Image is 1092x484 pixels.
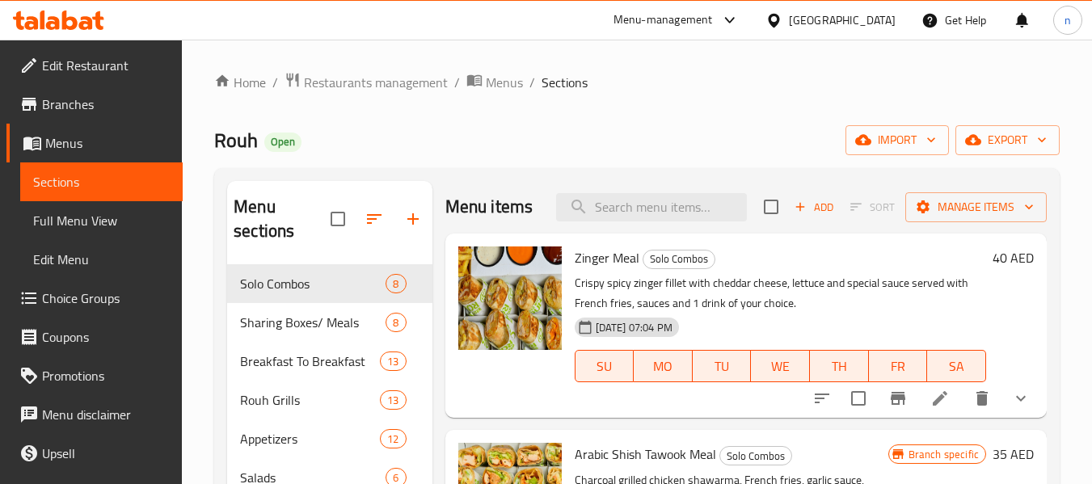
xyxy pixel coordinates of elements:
div: [GEOGRAPHIC_DATA] [789,11,896,29]
li: / [272,73,278,92]
div: Breakfast To Breakfast13 [227,342,432,381]
span: TH [816,355,862,378]
a: Choice Groups [6,279,183,318]
span: 8 [386,276,405,292]
span: Restaurants management [304,73,448,92]
span: Branches [42,95,170,114]
h2: Menu sections [234,195,330,243]
a: Upsell [6,434,183,473]
div: Open [264,133,301,152]
span: TU [699,355,745,378]
li: / [454,73,460,92]
div: Appetizers12 [227,419,432,458]
span: Solo Combos [720,447,791,465]
span: Sharing Boxes/ Meals [240,313,386,332]
span: Select section [754,190,788,224]
span: Menus [486,73,523,92]
span: Branch specific [902,447,985,462]
a: Edit Menu [20,240,183,279]
span: Solo Combos [643,250,715,268]
span: Select to update [841,381,875,415]
a: Edit menu item [930,389,950,408]
span: Menu disclaimer [42,405,170,424]
svg: Show Choices [1011,389,1031,408]
span: Edit Menu [33,250,170,269]
button: FR [869,350,928,382]
span: Full Menu View [33,211,170,230]
button: Add [788,195,840,220]
a: Promotions [6,356,183,395]
button: import [845,125,949,155]
button: show more [1001,379,1040,418]
span: MO [640,355,686,378]
button: Branch-specific-item [879,379,917,418]
span: SU [582,355,628,378]
span: import [858,130,936,150]
span: 13 [381,393,405,408]
a: Home [214,73,266,92]
span: 13 [381,354,405,369]
span: Edit Restaurant [42,56,170,75]
div: items [380,429,406,448]
span: Open [264,135,301,149]
h2: Menu items [445,195,533,219]
span: Select all sections [321,202,355,236]
span: Add item [788,195,840,220]
div: items [380,390,406,410]
span: WE [757,355,803,378]
a: Menu disclaimer [6,395,183,434]
button: delete [963,379,1001,418]
h6: 35 AED [993,443,1034,465]
button: WE [751,350,810,382]
a: Coupons [6,318,183,356]
span: Menus [45,133,170,153]
span: Select section first [840,195,905,220]
div: Sharing Boxes/ Meals8 [227,303,432,342]
div: items [386,274,406,293]
a: Sections [20,162,183,201]
h6: 40 AED [993,246,1034,269]
span: export [968,130,1047,150]
input: search [556,193,747,221]
button: Manage items [905,192,1047,222]
a: Edit Restaurant [6,46,183,85]
a: Menus [466,72,523,93]
span: Solo Combos [240,274,386,293]
span: Manage items [918,197,1034,217]
span: Rouh Grills [240,390,380,410]
span: Breakfast To Breakfast [240,351,380,371]
div: Solo Combos [643,250,715,269]
img: Zinger Meal [458,246,562,350]
span: Zinger Meal [575,246,639,270]
span: 12 [381,431,405,447]
button: MO [634,350,693,382]
span: Appetizers [240,429,380,448]
div: Solo Combos8 [227,264,432,303]
div: Rouh Grills13 [227,381,432,419]
p: Crispy spicy zinger fillet with cheddar cheese, lettuce and special sauce served with French frie... [575,273,986,314]
a: Full Menu View [20,201,183,240]
span: Rouh [214,122,258,158]
div: Solo Combos [719,446,792,465]
a: Branches [6,85,183,124]
span: Promotions [42,366,170,385]
span: 8 [386,315,405,330]
button: export [955,125,1060,155]
button: TH [810,350,869,382]
span: FR [875,355,921,378]
span: SA [934,355,980,378]
button: SU [575,350,635,382]
span: Upsell [42,444,170,463]
span: Choice Groups [42,288,170,308]
button: sort-choices [803,379,841,418]
span: Coupons [42,327,170,347]
span: Add [792,198,836,217]
li: / [529,73,535,92]
a: Restaurants management [285,72,448,93]
a: Menus [6,124,183,162]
